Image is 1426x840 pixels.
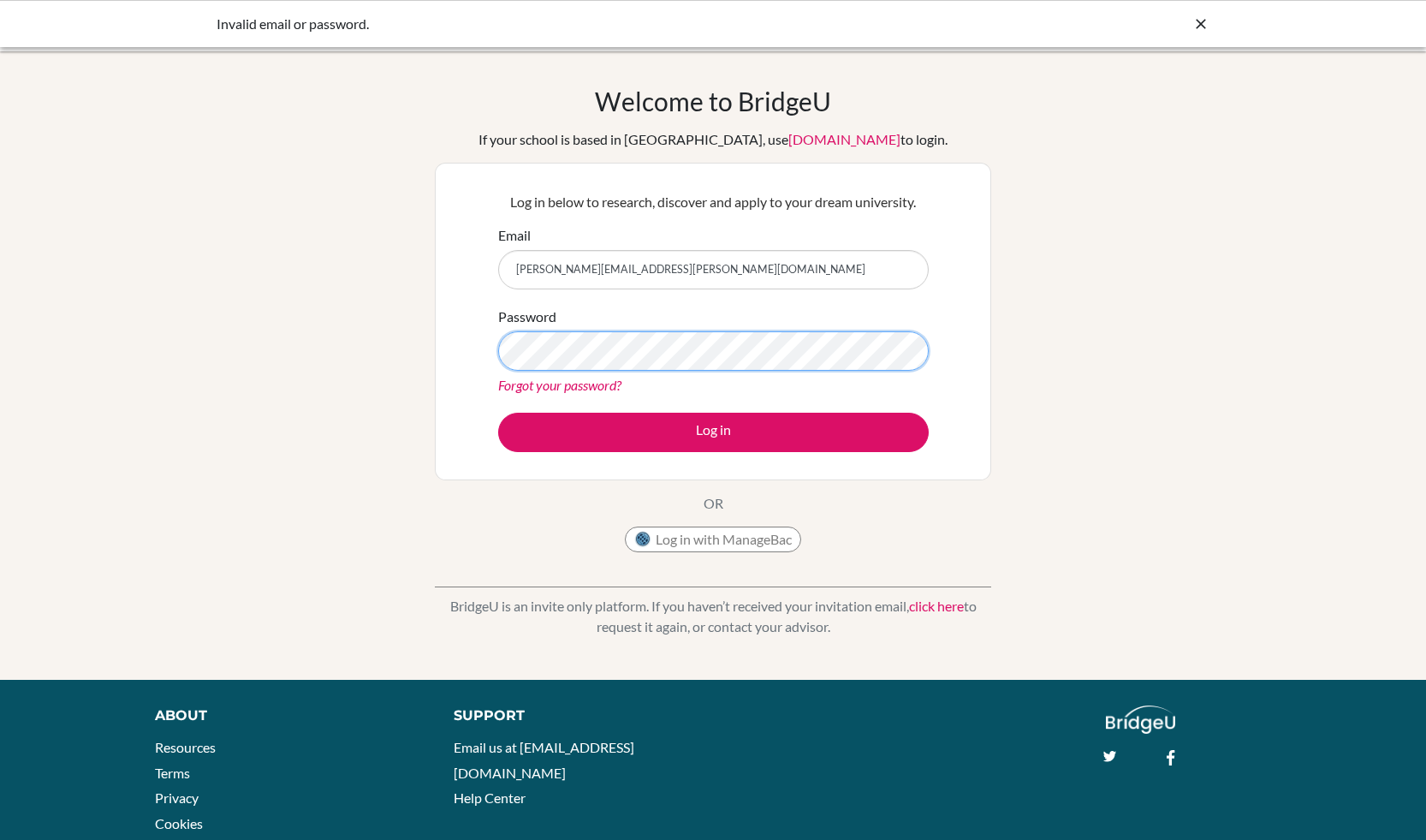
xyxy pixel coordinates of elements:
[625,527,801,552] button: Log in with ManageBac
[498,192,929,212] p: Log in below to research, discover and apply to your dream university.
[498,225,531,246] label: Email
[788,131,900,147] a: [DOMAIN_NAME]
[498,307,556,327] label: Password
[155,706,414,726] div: About
[454,789,526,806] a: Help Center
[1106,706,1175,734] img: logo_white@2x-f4f0deed5e89b7ecb1c2cc34c3e3d731f90f0f143d5ea2071677605dd97b5244.png
[155,815,203,831] a: Cookies
[217,14,953,34] div: Invalid email or password.
[478,129,948,150] div: If your school is based in [GEOGRAPHIC_DATA], use to login.
[498,413,929,452] button: Log in
[454,706,695,726] div: Support
[454,739,634,781] a: Email us at [EMAIL_ADDRESS][DOMAIN_NAME]
[155,765,190,781] a: Terms
[595,86,831,116] h1: Welcome to BridgeU
[435,596,991,637] p: BridgeU is an invite only platform. If you haven’t received your invitation email, to request it ...
[704,493,723,514] p: OR
[909,598,964,614] a: click here
[155,789,199,806] a: Privacy
[498,377,621,393] a: Forgot your password?
[155,739,216,755] a: Resources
